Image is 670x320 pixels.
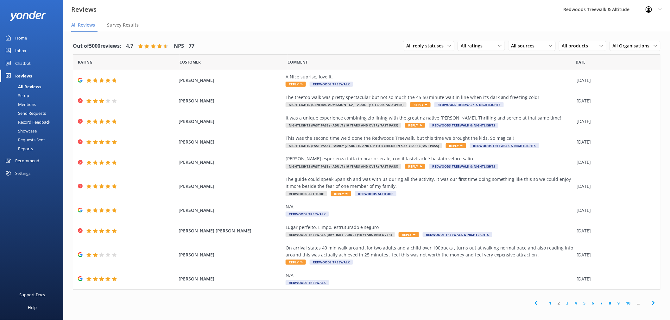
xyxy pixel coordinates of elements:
[286,212,329,217] span: Redwoods Treewalk
[410,102,431,107] span: Reply
[470,143,539,148] span: Redwoods Treewalk & Nightlights
[4,100,63,109] a: Mentions
[4,91,29,100] div: Setup
[563,300,572,306] a: 3
[286,244,574,259] div: On arrival states 40 min walk around ,for two adults and a child over 100bucks , turns out at wal...
[15,167,30,180] div: Settings
[73,42,121,50] h4: Out of 5000 reviews:
[15,32,27,44] div: Home
[4,135,45,144] div: Requests Sent
[286,114,574,121] div: It was a unique experience combining zip lining with the great nz native [PERSON_NAME]. Thrilling...
[577,227,652,234] div: [DATE]
[423,232,492,237] span: Redwoods Treewalk & Nightlights
[4,109,63,118] a: Send Requests
[9,11,46,21] img: yonder-white-logo.png
[355,191,396,196] span: Redwoods Altitude
[615,300,623,306] a: 9
[4,82,41,91] div: All Reviews
[286,280,329,285] span: Redwoods Treewalk
[580,300,589,306] a: 5
[572,300,580,306] a: 4
[126,42,133,50] h4: 4.7
[4,118,50,126] div: Record Feedback
[286,260,306,265] span: Reply
[286,164,401,169] span: Nightlights (Fast Pass) - Adult (16 years and over) (Fast Pass)
[589,300,597,306] a: 6
[179,251,282,258] span: [PERSON_NAME]
[405,123,425,128] span: Reply
[179,227,282,234] span: [PERSON_NAME] [PERSON_NAME]
[286,143,442,148] span: Nightlights (Fast Pass) - Family (2 Adults and up to 3 Children 5-15 years) (Fast Pass)
[577,183,652,190] div: [DATE]
[288,59,308,65] span: Question
[406,42,447,49] span: All reply statuses
[577,97,652,104] div: [DATE]
[179,183,282,190] span: [PERSON_NAME]
[613,42,654,49] span: All Organisations
[434,102,504,107] span: Redwoods Treewalk & Nightlights
[179,77,282,84] span: [PERSON_NAME]
[179,138,282,145] span: [PERSON_NAME]
[576,59,586,65] span: Date
[286,191,327,196] span: Redwoods Altitude
[286,272,574,279] div: N/A
[405,164,425,169] span: Reply
[15,44,26,57] div: Inbox
[4,135,63,144] a: Requests Sent
[4,144,63,153] a: Reports
[286,94,574,101] div: The treetop walk was pretty spectacular but not so much the 45-50 minute wait in line when it’s d...
[4,100,36,109] div: Mentions
[286,102,407,107] span: Nightlights (General Admission - GA) - Adult (16 years and over)
[4,126,37,135] div: Showcase
[577,77,652,84] div: [DATE]
[286,135,574,142] div: This was the second time we'd done the Redwoods Treewalk, but this time we brought the kids. So m...
[179,275,282,282] span: [PERSON_NAME]
[286,176,574,190] div: The guide could speak Spanish and was with us during all the activity. It was our first time doin...
[71,22,95,28] span: All Reviews
[20,288,45,301] div: Support Docs
[4,144,33,153] div: Reports
[429,123,498,128] span: Redwoods Treewalk & Nightlights
[4,82,63,91] a: All Reviews
[597,300,606,306] a: 7
[331,191,351,196] span: Reply
[28,301,37,314] div: Help
[15,57,31,70] div: Chatbot
[577,275,652,282] div: [DATE]
[4,91,63,100] a: Setup
[107,22,139,28] span: Survey Results
[286,82,306,87] span: Reply
[286,123,401,128] span: Nightlights (Fast Pass) - Adult (16 years and over) (Fast Pass)
[4,118,63,126] a: Record Feedback
[461,42,486,49] span: All ratings
[623,300,634,306] a: 10
[179,97,282,104] span: [PERSON_NAME]
[286,155,574,162] div: [PERSON_NAME] esperienza fatta in orario serale, con il fastvtrack è bastato veloce salire
[78,59,92,65] span: Date
[189,42,194,50] h4: 77
[577,138,652,145] div: [DATE]
[180,59,201,65] span: Date
[577,207,652,214] div: [DATE]
[446,143,466,148] span: Reply
[179,159,282,166] span: [PERSON_NAME]
[310,82,353,87] span: Redwoods Treewalk
[634,300,643,306] span: ...
[286,73,574,80] div: A Nice suprise, love It.
[606,300,615,306] a: 8
[286,224,574,231] div: Lugar perfeito. Limpo, estruturado e seguro
[15,154,39,167] div: Recommend
[179,118,282,125] span: [PERSON_NAME]
[511,42,539,49] span: All sources
[4,109,46,118] div: Send Requests
[71,4,97,15] h3: Reviews
[577,159,652,166] div: [DATE]
[562,42,592,49] span: All products
[286,203,574,210] div: N/A
[546,300,555,306] a: 1
[174,42,184,50] h4: NPS
[577,251,652,258] div: [DATE]
[577,118,652,125] div: [DATE]
[429,164,498,169] span: Redwoods Treewalk & Nightlights
[4,126,63,135] a: Showcase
